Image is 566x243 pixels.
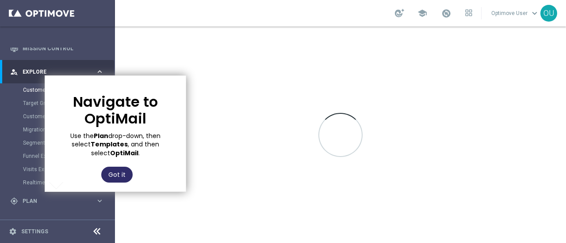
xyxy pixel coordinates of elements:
div: OU [540,5,557,22]
i: settings [9,228,17,236]
span: Plan [23,198,96,204]
span: drop-down, then select [72,131,162,149]
i: person_search [10,68,18,76]
a: Optimove User [490,7,540,20]
div: Visits Explorer [23,163,114,176]
p: Navigate to OptiMail [54,93,177,127]
strong: OptiMail [110,149,138,157]
a: Customer Explorer [23,86,92,93]
i: keyboard_arrow_right [96,67,104,76]
button: Got it [101,167,133,183]
span: Use the [70,131,94,140]
span: keyboard_arrow_down [530,8,539,18]
div: Customer Explorer [23,83,114,97]
strong: Templates [91,140,128,149]
div: Customer Model [23,110,114,123]
a: Customer Model [23,113,92,120]
span: Explore [23,69,96,75]
div: Mission Control [10,37,104,60]
a: Mission Control [23,37,104,60]
a: Funnel Explorer [23,153,92,160]
a: Migration Explorer [23,126,92,133]
a: Realtime Customer Profile [23,179,92,186]
i: keyboard_arrow_right [96,197,104,205]
a: Target Group Discovery [23,100,92,107]
strong: Plan [94,131,108,140]
a: Segmentation Explorer [23,139,92,146]
div: Explore [10,68,96,76]
i: gps_fixed [10,197,18,205]
a: Visits Explorer [23,166,92,173]
div: Migration Explorer [23,123,114,136]
span: , and then select [91,140,161,157]
div: Target Group Discovery [23,97,114,110]
a: Settings [21,229,48,234]
span: . [138,149,140,157]
div: Funnel Explorer [23,150,114,163]
span: school [417,8,427,18]
div: Plan [10,197,96,205]
div: Realtime Customer Profile [23,176,114,189]
div: Segmentation Explorer [23,136,114,150]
